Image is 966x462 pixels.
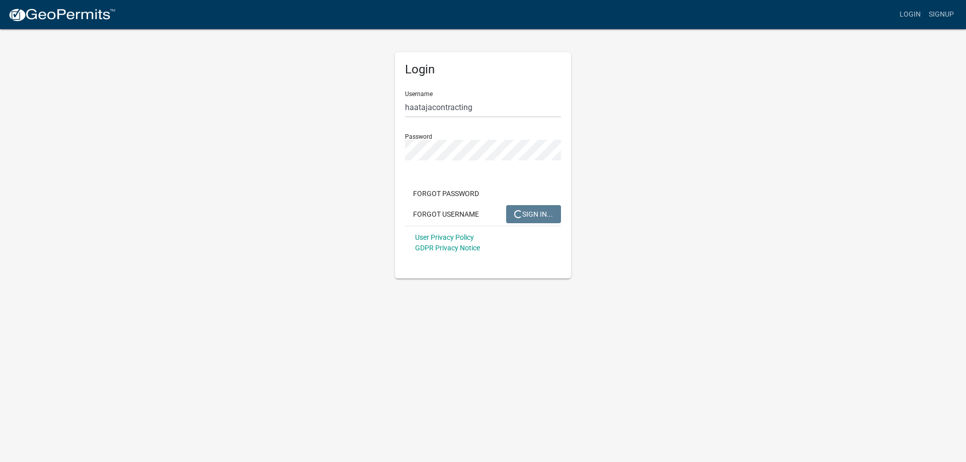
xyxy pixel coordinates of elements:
[415,244,480,252] a: GDPR Privacy Notice
[405,62,561,77] h5: Login
[405,205,487,223] button: Forgot Username
[506,205,561,223] button: SIGN IN...
[514,210,553,218] span: SIGN IN...
[896,5,925,24] a: Login
[925,5,958,24] a: Signup
[415,233,474,241] a: User Privacy Policy
[405,184,487,203] button: Forgot Password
